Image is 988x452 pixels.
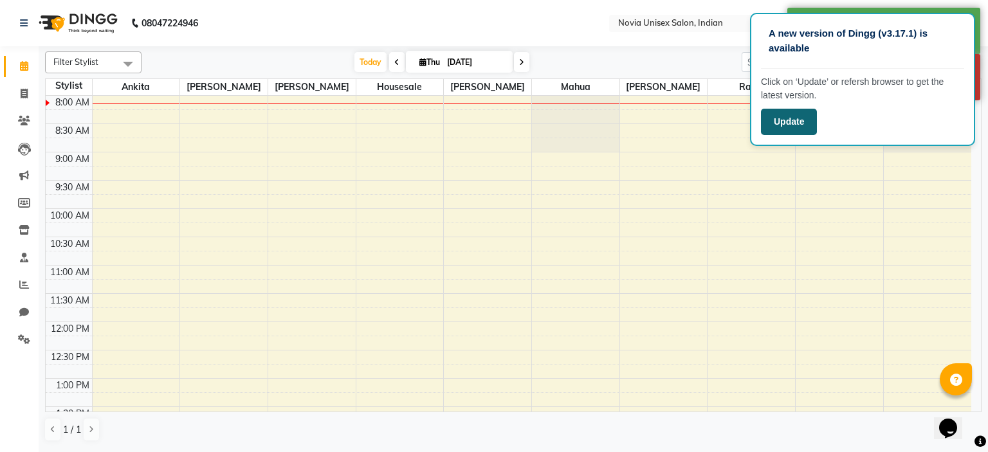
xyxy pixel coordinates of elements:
[532,79,619,95] span: mahua
[268,79,356,95] span: [PERSON_NAME]
[48,237,92,251] div: 10:30 AM
[93,79,180,95] span: Ankita
[53,379,92,392] div: 1:00 PM
[48,322,92,336] div: 12:00 PM
[742,52,854,72] input: Search Appointment
[356,79,444,95] span: housesale
[142,5,198,41] b: 08047224946
[620,79,708,95] span: [PERSON_NAME]
[53,57,98,67] span: Filter Stylist
[48,350,92,364] div: 12:30 PM
[53,181,92,194] div: 9:30 AM
[53,124,92,138] div: 8:30 AM
[769,26,956,55] p: A new version of Dingg (v3.17.1) is available
[354,52,387,72] span: Today
[444,79,531,95] span: [PERSON_NAME]
[180,79,268,95] span: [PERSON_NAME]
[416,57,443,67] span: Thu
[48,266,92,279] div: 11:00 AM
[53,152,92,166] div: 9:00 AM
[761,75,964,102] p: Click on ‘Update’ or refersh browser to get the latest version.
[53,407,92,420] div: 1:30 PM
[33,5,121,41] img: logo
[934,401,975,439] iframe: chat widget
[443,53,508,72] input: 2025-09-04
[53,96,92,109] div: 8:00 AM
[46,79,92,93] div: Stylist
[48,209,92,222] div: 10:00 AM
[761,109,817,135] button: Update
[708,79,795,95] span: Rahul
[48,294,92,307] div: 11:30 AM
[63,423,81,437] span: 1 / 1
